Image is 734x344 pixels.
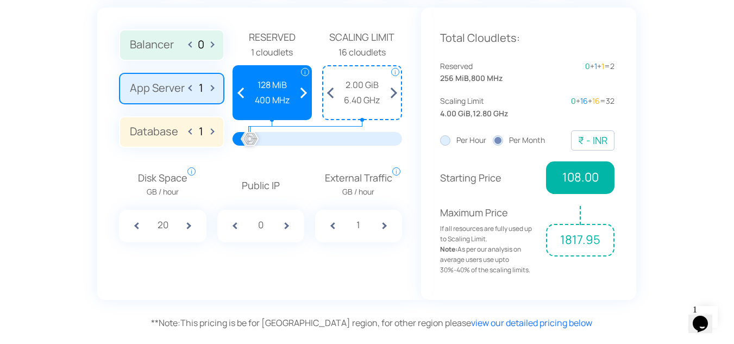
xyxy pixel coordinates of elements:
[119,116,224,148] label: Database
[440,134,486,146] label: Per Hour
[138,186,187,198] span: GB / hour
[440,205,538,276] p: Maximum Price
[329,78,396,92] span: 2.00 GiB
[329,93,396,108] span: 6.40 GHz
[192,38,210,51] input: Balancer
[440,60,528,85] div: ,
[440,245,457,254] strong: Note:
[391,68,399,76] span: i
[440,95,528,120] div: ,
[217,178,304,193] p: Public IP
[528,60,615,72] div: + + =
[580,96,588,106] span: 16
[592,96,600,106] span: 16
[594,61,597,71] span: 1
[571,96,576,106] span: 0
[440,60,528,72] span: Reserved
[440,72,469,84] span: 256 MiB
[471,72,503,84] span: 800 MHz
[528,95,615,107] div: + + =
[325,186,392,198] span: GB / hour
[239,93,306,108] span: 400 MHz
[192,82,210,94] input: App Server
[440,170,538,186] p: Starting Price
[688,301,723,333] iframe: chat widget
[151,317,180,329] span: Note:
[493,134,545,146] label: Per Month
[578,133,607,148] div: ₹ - INR
[239,78,306,92] span: 128 MiB
[546,161,614,194] span: 108.00
[325,170,392,198] span: External Traffic
[233,29,312,45] span: Reserved
[192,125,210,137] input: Database
[585,61,590,71] span: 0
[601,61,604,71] span: 1
[151,316,692,330] div: This pricing is be for [GEOGRAPHIC_DATA] region, for other region please
[392,167,400,176] span: i
[138,170,187,198] span: Disk Space
[301,68,309,76] span: i
[473,108,508,120] span: 12.80 GHz
[322,46,402,60] div: 16 cloudlets
[440,223,538,276] span: If all resources are fully used up to Scaling Limit. As per our analysis on average users use upt...
[440,108,470,120] span: 4.00 GiB
[606,96,614,106] span: 32
[471,317,592,329] a: view our detailed pricing below
[610,61,614,71] span: 2
[119,73,224,104] label: App Server
[322,29,402,45] span: Scaling Limit
[440,29,615,47] p: Total Cloudlets:
[233,46,312,60] div: 1 cloudlets
[546,224,614,257] span: 1817.95
[440,95,528,107] span: Scaling Limit
[187,167,196,176] span: i
[119,29,224,61] label: Balancer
